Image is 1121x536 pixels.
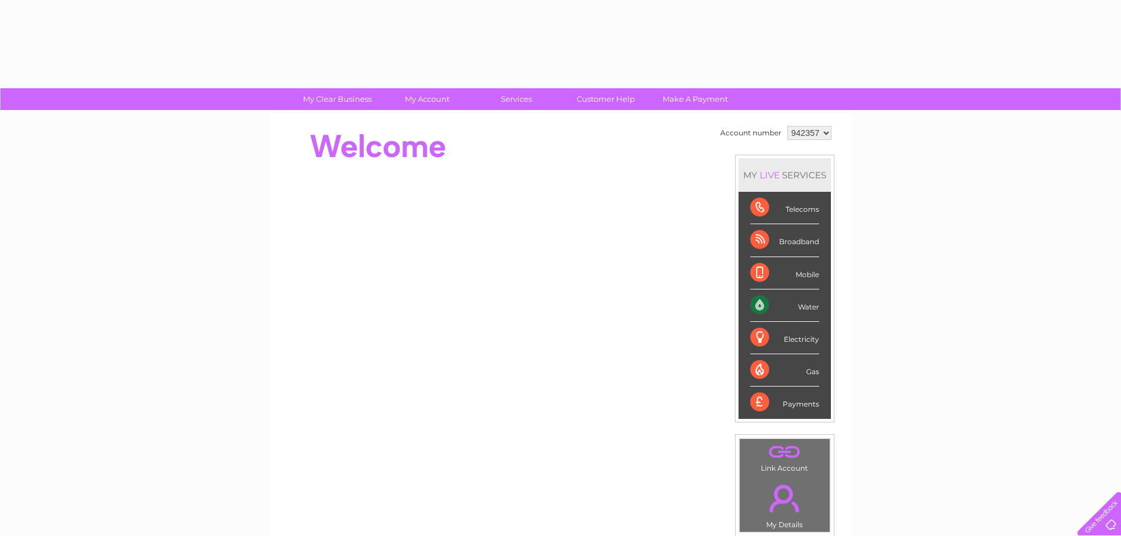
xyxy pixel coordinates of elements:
[750,289,819,322] div: Water
[743,442,827,462] a: .
[647,88,744,110] a: Make A Payment
[378,88,475,110] a: My Account
[717,123,784,143] td: Account number
[750,257,819,289] div: Mobile
[757,169,782,181] div: LIVE
[739,438,830,475] td: Link Account
[750,224,819,257] div: Broadband
[750,354,819,387] div: Gas
[750,192,819,224] div: Telecoms
[739,475,830,532] td: My Details
[743,478,827,519] a: .
[750,322,819,354] div: Electricity
[289,88,386,110] a: My Clear Business
[739,158,831,192] div: MY SERVICES
[750,387,819,418] div: Payments
[557,88,654,110] a: Customer Help
[468,88,565,110] a: Services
